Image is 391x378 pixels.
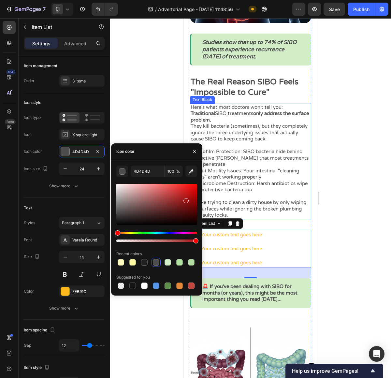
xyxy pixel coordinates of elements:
div: Recent colors [116,251,142,257]
div: 4D4D4D [72,149,91,155]
span: Advertorial Page - [DATE] 11:48:56 [158,6,233,13]
div: Icon style [24,100,41,106]
div: Icon type [24,115,41,121]
button: Show more [24,302,105,314]
div: Icon size [24,165,49,173]
div: Publish [353,6,369,13]
iframe: Design area [183,18,318,378]
p: 7 [43,5,46,13]
div: Size [24,253,41,261]
div: Open Intercom Messenger [369,346,384,362]
div: Show more [49,183,80,189]
div: Order [24,78,35,84]
p: Item List [32,23,87,31]
div: 450 [6,69,16,75]
div: Icon color [116,149,135,154]
div: Gap [24,342,31,348]
div: Item management [24,63,57,69]
button: Show more [24,180,105,192]
span: Help us improve GemPages! [292,368,369,374]
button: Save [324,3,345,16]
div: Icon [24,132,32,138]
div: Varela Round [72,237,103,243]
input: Auto [59,340,79,351]
p: Settings [32,40,51,47]
span: Save [329,7,340,12]
div: Beta [5,119,16,124]
span: Paragraph 1 [62,220,84,226]
button: Show survey - Help us improve GemPages! [292,367,377,375]
span: % [176,169,180,175]
button: Publish [348,3,375,16]
input: Eg: FFFFFF [131,166,165,177]
div: Text [24,205,32,211]
button: Paragraph 1 [59,217,105,229]
div: 3 items [72,78,103,84]
div: Item spacing [24,326,56,335]
div: FEB91C [72,289,103,295]
div: Item style [24,363,51,372]
div: Suggested for you [116,274,150,280]
div: Hue [116,232,197,234]
button: 7 [3,3,49,16]
div: Undo/Redo [92,3,118,16]
div: X square light [72,132,103,138]
div: Font [24,237,32,243]
span: / [155,6,157,13]
div: Show more [49,305,80,312]
div: Color [24,288,34,294]
p: Advanced [64,40,86,47]
div: Styles [24,220,35,226]
div: Icon color [24,149,42,154]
